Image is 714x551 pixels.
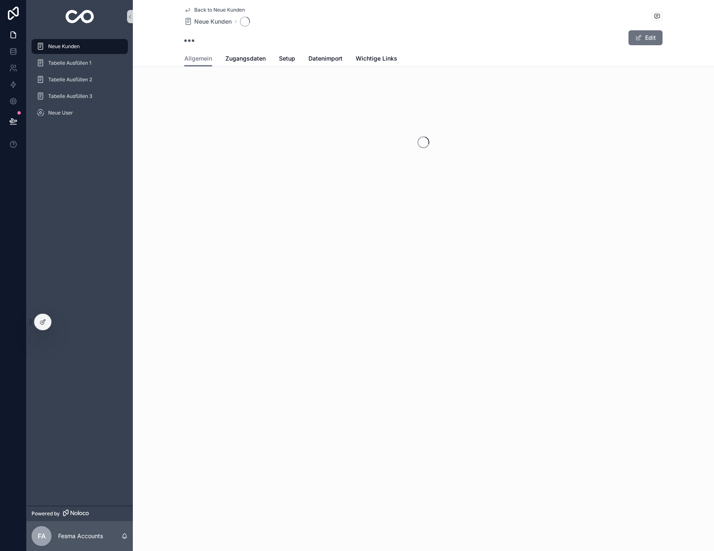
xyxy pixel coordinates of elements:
[48,60,91,66] span: Tabelle Ausfüllen 1
[184,17,232,26] a: Neue Kunden
[32,89,128,104] a: Tabelle Ausfüllen 3
[184,7,245,13] a: Back to Neue Kunden
[38,531,46,541] span: FA
[279,54,295,63] span: Setup
[194,7,245,13] span: Back to Neue Kunden
[32,39,128,54] a: Neue Kunden
[27,506,133,521] a: Powered by
[308,54,342,63] span: Datenimport
[308,51,342,68] a: Datenimport
[48,76,92,83] span: Tabelle Ausfüllen 2
[48,43,80,50] span: Neue Kunden
[356,51,397,68] a: Wichtige Links
[48,110,73,116] span: Neue User
[184,54,212,63] span: Allgemein
[225,51,266,68] a: Zugangsdaten
[628,30,663,45] button: Edit
[184,51,212,67] a: Allgemein
[48,93,92,100] span: Tabelle Ausfüllen 3
[194,17,232,26] span: Neue Kunden
[27,33,133,131] div: scrollable content
[32,56,128,71] a: Tabelle Ausfüllen 1
[32,105,128,120] a: Neue User
[279,51,295,68] a: Setup
[32,72,128,87] a: Tabelle Ausfüllen 2
[32,510,60,517] span: Powered by
[66,10,94,23] img: App logo
[225,54,266,63] span: Zugangsdaten
[356,54,397,63] span: Wichtige Links
[58,532,103,540] p: Fesma Accounts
